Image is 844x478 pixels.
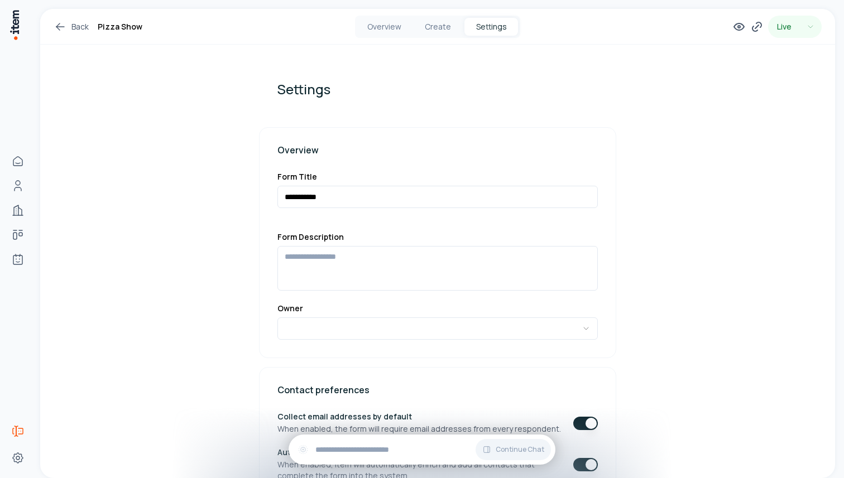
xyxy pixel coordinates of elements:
a: Forms [7,420,29,442]
a: Companies [7,199,29,221]
a: Settings [7,447,29,469]
a: Agents [7,248,29,271]
label: Owner [277,304,598,313]
button: Overview [357,18,411,36]
button: Settings [464,18,518,36]
h3: Collect email addresses by default [277,412,561,421]
label: Form Title [277,172,598,181]
button: Continue Chat [476,439,551,460]
button: Create [411,18,464,36]
a: deals [7,224,29,246]
a: Back [54,20,89,33]
a: Contacts [7,175,29,197]
h3: Automatic contact enrichment [277,448,564,457]
a: Home [7,150,29,172]
h3: Overview [277,146,598,154]
label: Form Description [277,233,598,242]
h1: Settings [277,80,616,98]
p: When enabled, the form will require email addresses from every respondent. [277,423,561,434]
img: Item Brain Logo [9,9,20,41]
h1: Pizza Show [98,20,142,33]
span: Continue Chat [496,445,544,454]
div: Continue Chat [289,434,555,465]
h3: Contact preferences [277,385,598,394]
